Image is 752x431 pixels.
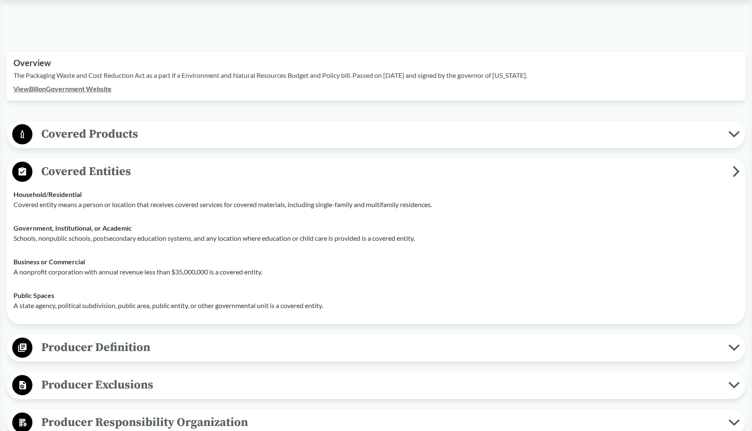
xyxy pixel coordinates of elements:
strong: Government, Institutional, or Academic [13,224,132,232]
h2: Overview [13,58,739,68]
p: The Packaging Waste and Cost Reduction Act as a part if a Environment and Natural Resources Budge... [13,70,739,80]
p: A state agency, political subdivision, public area, public entity, or other governmental unit is ... [13,301,739,311]
a: ViewBillonGovernment Website [13,85,112,93]
span: Covered Products [32,125,728,144]
strong: Business or Commercial [13,258,85,266]
p: A nonprofit corporation with annual revenue less than $35,000,000 is a covered entity. [13,267,739,277]
button: Producer Exclusions [10,375,742,396]
strong: Household/​Residential [13,190,82,198]
span: Covered Entities [32,162,733,181]
button: Covered Products [10,124,742,145]
strong: Public Spaces [13,291,54,299]
span: Producer Definition [32,338,728,357]
span: Producer Exclusions [32,375,728,394]
button: Covered Entities [10,161,742,183]
button: Producer Definition [10,337,742,359]
p: Covered entity means a person or location that receives covered services for covered materials, i... [13,200,739,210]
p: Schools, nonpublic schools, postsecondary education systems, and any location where education or ... [13,233,739,243]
